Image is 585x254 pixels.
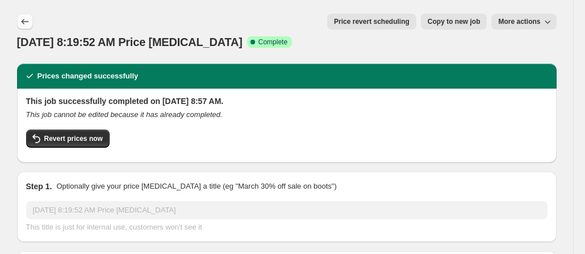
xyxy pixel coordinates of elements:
h2: Prices changed successfully [37,70,139,82]
button: Copy to new job [421,14,487,30]
span: Copy to new job [428,17,480,26]
span: Revert prices now [44,134,103,143]
span: This title is just for internal use, customers won't see it [26,223,202,231]
span: Price revert scheduling [334,17,409,26]
button: More actions [491,14,556,30]
input: 30% off holiday sale [26,201,548,219]
span: Complete [258,38,287,47]
button: Price change jobs [17,14,33,30]
p: Optionally give your price [MEDICAL_DATA] a title (eg "March 30% off sale on boots") [56,181,336,192]
h2: Step 1. [26,181,52,192]
button: Price revert scheduling [327,14,416,30]
h2: This job successfully completed on [DATE] 8:57 AM. [26,95,548,107]
span: More actions [498,17,540,26]
i: This job cannot be edited because it has already completed. [26,110,223,119]
button: Revert prices now [26,130,110,148]
span: [DATE] 8:19:52 AM Price [MEDICAL_DATA] [17,36,243,48]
